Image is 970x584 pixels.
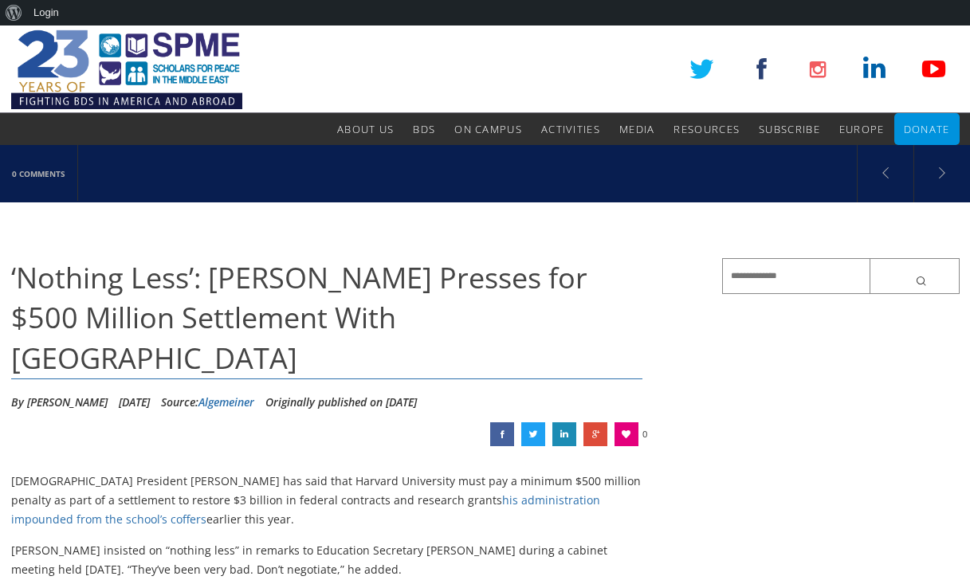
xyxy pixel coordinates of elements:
[619,122,655,136] span: Media
[904,122,950,136] span: Donate
[454,122,522,136] span: On Campus
[674,122,740,136] span: Resources
[11,472,643,528] p: [DEMOGRAPHIC_DATA] President [PERSON_NAME] has said that Harvard University must pay a minimum $5...
[642,422,647,446] span: 0
[11,258,587,378] span: ‘Nothing Less’: [PERSON_NAME] Presses for $500 Million Settlement With [GEOGRAPHIC_DATA]
[198,394,254,410] a: Algemeiner
[265,390,417,414] li: Originally published on [DATE]
[11,390,108,414] li: By [PERSON_NAME]
[11,25,242,113] img: SPME
[521,422,545,446] a: ‘Nothing Less’: Trump Presses for $500 Million Settlement With Harvard University
[839,122,885,136] span: Europe
[454,113,522,145] a: On Campus
[674,113,740,145] a: Resources
[839,113,885,145] a: Europe
[119,390,150,414] li: [DATE]
[759,122,820,136] span: Subscribe
[541,113,600,145] a: Activities
[413,122,435,136] span: BDS
[11,541,643,579] p: [PERSON_NAME] insisted on “nothing less” in remarks to Education Secretary [PERSON_NAME] during a...
[759,113,820,145] a: Subscribe
[904,113,950,145] a: Donate
[583,422,607,446] a: ‘Nothing Less’: Trump Presses for $500 Million Settlement With Harvard University
[490,422,514,446] a: ‘Nothing Less’: Trump Presses for $500 Million Settlement With Harvard University
[552,422,576,446] a: ‘Nothing Less’: Trump Presses for $500 Million Settlement With Harvard University
[161,390,254,414] div: Source:
[337,113,394,145] a: About Us
[337,122,394,136] span: About Us
[413,113,435,145] a: BDS
[541,122,600,136] span: Activities
[619,113,655,145] a: Media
